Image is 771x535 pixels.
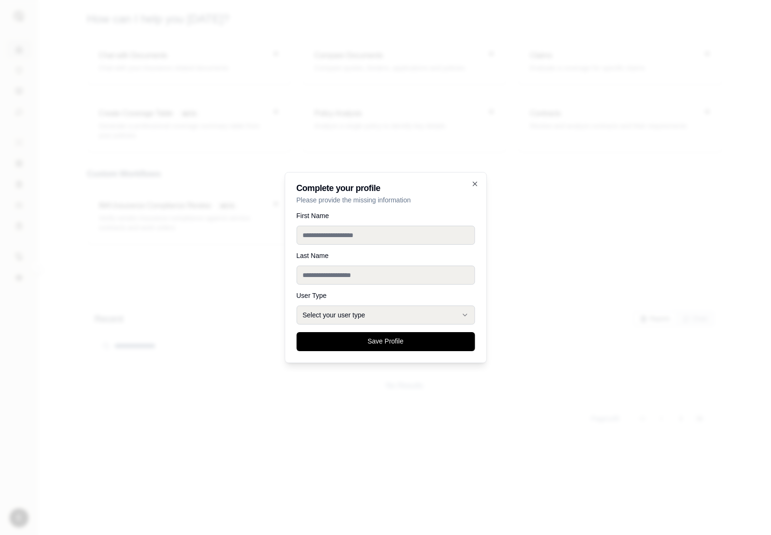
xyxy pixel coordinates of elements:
label: Last Name [296,252,475,259]
button: Save Profile [296,332,475,351]
label: User Type [296,292,475,299]
p: Please provide the missing information [296,195,475,205]
label: First Name [296,212,475,219]
h2: Complete your profile [296,184,475,192]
